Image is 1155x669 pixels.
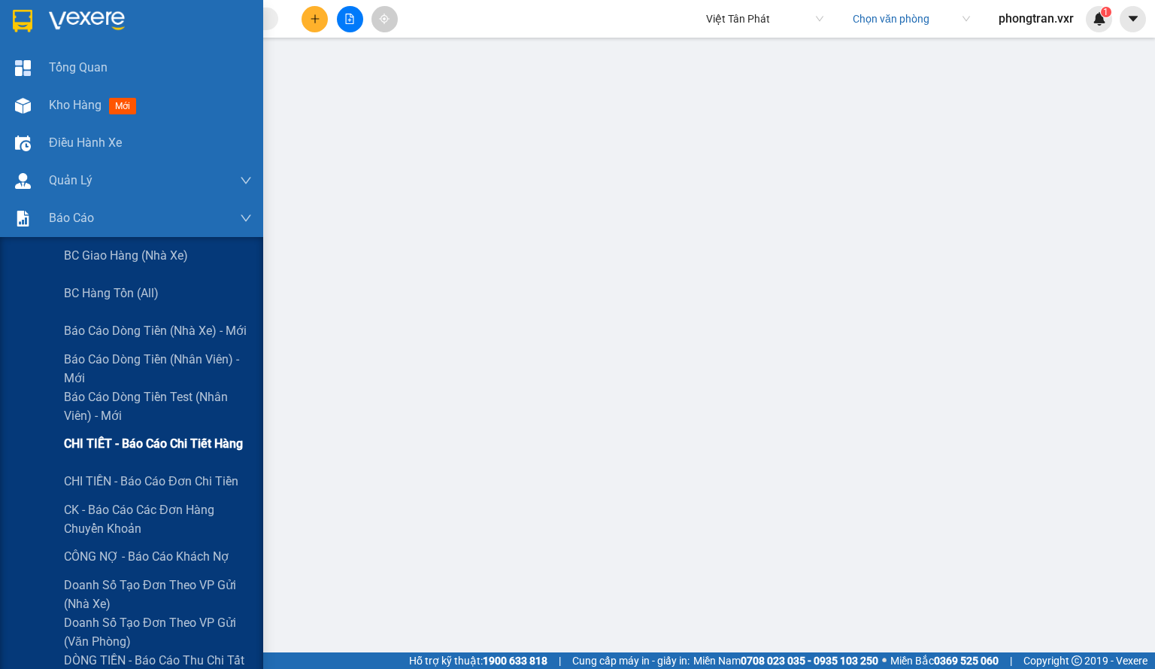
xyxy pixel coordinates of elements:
[987,9,1086,28] span: phongtran.vxr
[15,60,31,76] img: dashboard-icon
[934,655,999,667] strong: 0369 525 060
[15,211,31,227] img: solution-icon
[890,652,999,669] span: Miền Bắc
[1093,12,1106,26] img: icon-new-feature
[64,547,229,566] span: CÔNG NỢ - Báo cáo khách nợ
[64,613,252,651] span: Doanh số tạo đơn theo VP gửi (văn phòng)
[1010,652,1012,669] span: |
[64,388,252,425] span: Báo cáo dòng tiền test (nhân viên) - mới
[371,6,398,32] button: aim
[379,14,390,24] span: aim
[64,576,252,613] span: Doanh số tạo đơn theo VP gửi (nhà xe)
[64,284,159,303] span: BC hàng tồn (all)
[483,655,547,667] strong: 1900 633 818
[49,208,94,227] span: Báo cáo
[559,652,561,669] span: |
[240,212,252,224] span: down
[302,6,328,32] button: plus
[1120,6,1146,32] button: caret-down
[109,98,136,114] span: mới
[64,246,188,265] span: BC giao hàng (nhà xe)
[409,652,547,669] span: Hỗ trợ kỹ thuật:
[64,434,243,453] span: CHI TIẾT - Báo cáo chi tiết hàng
[572,652,690,669] span: Cung cấp máy in - giấy in:
[49,98,102,112] span: Kho hàng
[49,58,108,77] span: Tổng Quan
[13,10,32,32] img: logo-vxr
[1126,12,1140,26] span: caret-down
[882,658,887,664] span: ⚪️
[741,655,878,667] strong: 0708 023 035 - 0935 103 250
[15,135,31,151] img: warehouse-icon
[1072,655,1082,666] span: copyright
[1101,7,1111,17] sup: 1
[64,500,252,538] span: CK - Báo cáo các đơn hàng chuyển khoản
[1103,7,1108,17] span: 1
[64,350,252,388] span: Báo cáo dòng tiền (nhân viên) - mới
[706,8,823,30] span: Việt Tân Phát
[15,173,31,189] img: warehouse-icon
[337,6,363,32] button: file-add
[15,98,31,114] img: warehouse-icon
[49,171,92,190] span: Quản Lý
[240,175,252,187] span: down
[64,321,247,340] span: Báo cáo dòng tiền (nhà xe) - mới
[310,14,320,24] span: plus
[49,133,122,152] span: Điều hành xe
[64,472,238,491] span: CHI TIỀN - Báo cáo đơn chi tiền
[344,14,355,24] span: file-add
[693,652,878,669] span: Miền Nam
